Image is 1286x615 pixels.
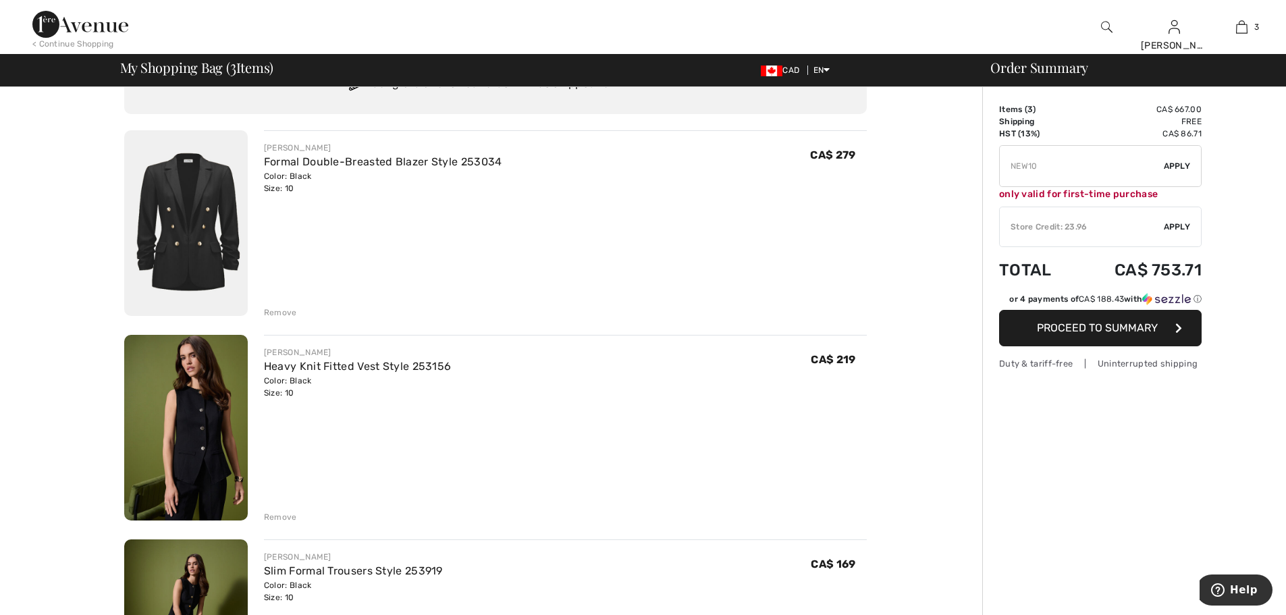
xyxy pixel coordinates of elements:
div: Order Summary [974,61,1278,74]
div: [PERSON_NAME] [264,346,452,358]
span: CA$ 188.43 [1079,294,1124,304]
div: [PERSON_NAME] [1141,38,1207,53]
div: Duty & tariff-free | Uninterrupted shipping [999,357,1202,370]
input: Promo code [1000,146,1164,186]
a: Slim Formal Trousers Style 253919 [264,564,443,577]
button: Proceed to Summary [999,310,1202,346]
span: CA$ 219 [811,353,855,366]
td: Items ( ) [999,103,1075,115]
span: 3 [1254,21,1259,33]
span: My Shopping Bag ( Items) [120,61,274,74]
img: Heavy Knit Fitted Vest Style 253156 [124,335,248,520]
img: search the website [1101,19,1113,35]
div: Remove [264,511,297,523]
img: Sezzle [1142,293,1191,305]
span: 3 [230,57,236,75]
a: 3 [1208,19,1275,35]
span: 3 [1027,105,1033,114]
span: CAD [761,65,805,75]
a: Sign In [1169,20,1180,33]
img: My Info [1169,19,1180,35]
span: CA$ 169 [811,558,855,570]
td: Free [1075,115,1202,128]
div: Remove [264,306,297,319]
td: HST (13%) [999,128,1075,140]
img: Canadian Dollar [761,65,782,76]
img: 1ère Avenue [32,11,128,38]
img: My Bag [1236,19,1248,35]
span: Apply [1164,221,1191,233]
td: Total [999,247,1075,293]
td: CA$ 667.00 [1075,103,1202,115]
div: [PERSON_NAME] [264,551,443,563]
iframe: Opens a widget where you can find more information [1200,574,1272,608]
div: only valid for first-time purchase [999,187,1202,201]
td: Shipping [999,115,1075,128]
div: Color: Black Size: 10 [264,375,452,399]
img: Formal Double-Breasted Blazer Style 253034 [124,130,248,316]
div: or 4 payments of with [1009,293,1202,305]
div: Store Credit: 23.96 [1000,221,1164,233]
div: Color: Black Size: 10 [264,579,443,604]
a: Formal Double-Breasted Blazer Style 253034 [264,155,502,168]
div: < Continue Shopping [32,38,114,50]
div: [PERSON_NAME] [264,142,502,154]
span: Apply [1164,160,1191,172]
a: Heavy Knit Fitted Vest Style 253156 [264,360,452,373]
span: Proceed to Summary [1037,321,1158,334]
div: or 4 payments ofCA$ 188.43withSezzle Click to learn more about Sezzle [999,293,1202,310]
span: CA$ 279 [810,149,855,161]
span: EN [813,65,830,75]
td: CA$ 753.71 [1075,247,1202,293]
div: Color: Black Size: 10 [264,170,502,194]
td: CA$ 86.71 [1075,128,1202,140]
